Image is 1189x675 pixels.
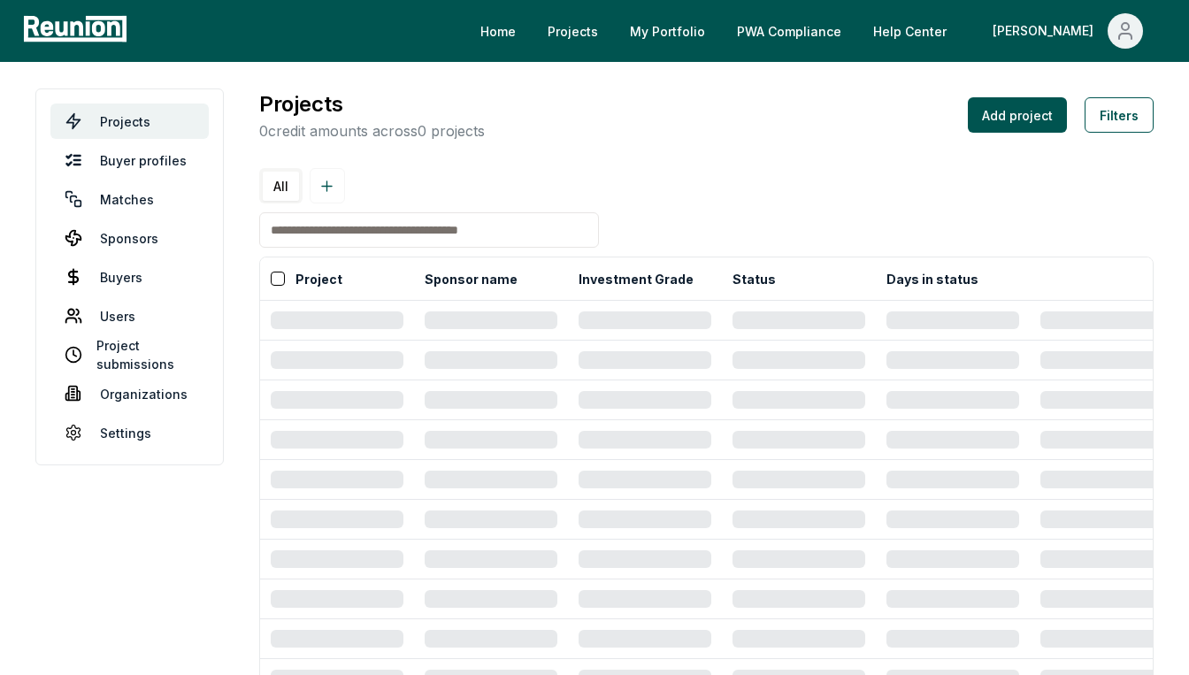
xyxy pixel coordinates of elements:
div: [PERSON_NAME] [993,13,1101,49]
a: Matches [50,181,209,217]
a: Projects [533,13,612,49]
a: Buyers [50,259,209,295]
p: 0 credit amounts across 0 projects [259,120,485,142]
button: [PERSON_NAME] [978,13,1157,49]
a: Projects [50,104,209,139]
nav: Main [466,13,1171,49]
button: Filters [1085,97,1154,133]
a: Project submissions [50,337,209,372]
a: Help Center [859,13,961,49]
a: Sponsors [50,220,209,256]
a: PWA Compliance [723,13,855,49]
a: Users [50,298,209,334]
button: Days in status [883,261,982,296]
button: Status [729,261,779,296]
a: My Portfolio [616,13,719,49]
a: Settings [50,415,209,450]
h3: Projects [259,88,485,120]
button: Investment Grade [575,261,697,296]
a: Home [466,13,530,49]
button: Project [292,261,346,296]
button: All [263,172,299,201]
a: Organizations [50,376,209,411]
button: Sponsor name [421,261,521,296]
button: Add project [968,97,1067,133]
a: Buyer profiles [50,142,209,178]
